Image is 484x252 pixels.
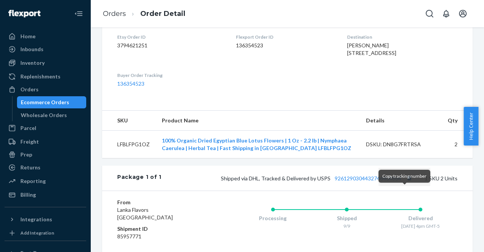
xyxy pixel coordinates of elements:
div: [DATE] 4pm GMT-5 [384,223,458,229]
a: Returns [5,161,86,174]
div: Parcel [20,124,36,132]
dt: Etsy Order ID [117,34,224,40]
button: Integrations [5,213,86,225]
div: Home [20,33,36,40]
img: Flexport logo [8,10,40,17]
dt: Buyer Order Tracking [117,72,224,78]
div: Package 1 of 1 [117,173,161,183]
button: Open notifications [439,6,454,21]
span: Lanka Flavors [GEOGRAPHIC_DATA] [117,207,173,221]
div: Processing [236,214,310,222]
dd: 136354523 [236,42,335,49]
span: Shipped via DHL, Tracked & Delivered by USPS [221,175,414,182]
a: Prep [5,149,86,161]
a: 100% Organic Dried Egyptian Blue Lotus Flowers | 1 Oz - 2.2 lb | Nymphaea Caerulea | Herbal Tea |... [162,137,351,151]
a: Add Integration [5,229,86,238]
a: Inbounds [5,43,86,55]
div: Replenishments [20,73,60,80]
dd: 3794621251 [117,42,224,49]
a: Orders [5,83,86,95]
div: 1 SKU 2 Units [161,173,458,183]
a: Replenishments [5,70,86,83]
th: SKU [102,111,156,131]
dt: Flexport Order ID [236,34,335,40]
button: Open Search Box [422,6,437,21]
div: DSKU: DN8G7FRTRSA [366,141,436,148]
a: Ecommerce Orders [17,96,87,108]
button: Close Navigation [71,6,86,21]
span: Copy tracking number [382,173,427,179]
dt: Destination [347,34,458,40]
a: Home [5,30,86,42]
div: Returns [20,164,40,171]
th: Product Name [156,111,360,131]
dt: Shipment ID [117,225,206,233]
div: Ecommerce Orders [21,99,69,106]
div: Reporting [20,177,46,185]
div: 9/9 [310,223,384,229]
th: Qty [442,111,473,131]
button: Open account menu [455,6,470,21]
a: Inventory [5,57,86,69]
div: Billing [20,191,36,199]
div: Prep [20,151,32,158]
button: Help Center [464,107,478,146]
a: Wholesale Orders [17,109,87,121]
span: [PERSON_NAME] [STREET_ADDRESS] [347,42,396,56]
a: Parcel [5,122,86,134]
div: Orders [20,86,39,93]
dd: 85957771 [117,233,206,240]
a: 136354523 [117,80,144,87]
div: Wholesale Orders [21,111,67,119]
th: Details [360,111,442,131]
a: Billing [5,189,86,201]
a: Orders [103,9,126,18]
td: 2 [442,131,473,158]
div: Inbounds [20,45,43,53]
dt: From [117,199,206,206]
div: Integrations [20,216,52,223]
div: Shipped [310,214,384,222]
div: Add Integration [20,230,54,236]
td: LFBLFPG1OZ [102,131,156,158]
div: Delivered [384,214,458,222]
a: Order Detail [140,9,185,18]
a: 9261290304432746404864 [335,175,401,182]
ol: breadcrumbs [97,3,191,25]
a: Freight [5,136,86,148]
div: Inventory [20,59,45,67]
div: Freight [20,138,39,146]
a: Reporting [5,175,86,187]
